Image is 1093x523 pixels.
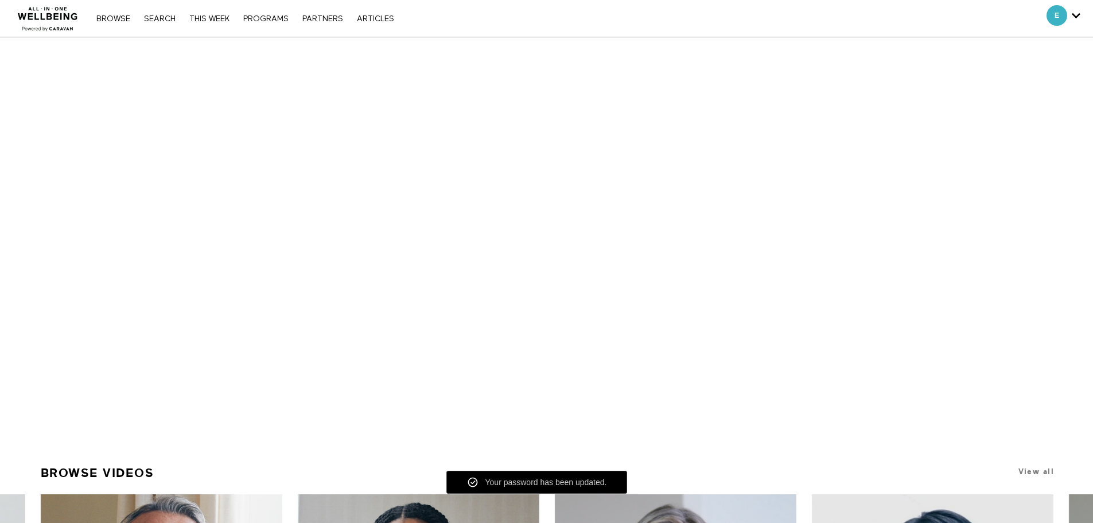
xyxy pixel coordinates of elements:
div: Your password has been updated. [479,476,607,488]
a: View all [1018,467,1054,476]
a: Browse [91,15,136,23]
a: ARTICLES [351,15,400,23]
a: Search [138,15,181,23]
nav: Primary [91,13,399,24]
a: Browse Videos [41,461,154,485]
a: PROGRAMS [238,15,294,23]
a: PARTNERS [297,15,349,23]
a: THIS WEEK [184,15,235,23]
img: check-mark [467,476,479,488]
